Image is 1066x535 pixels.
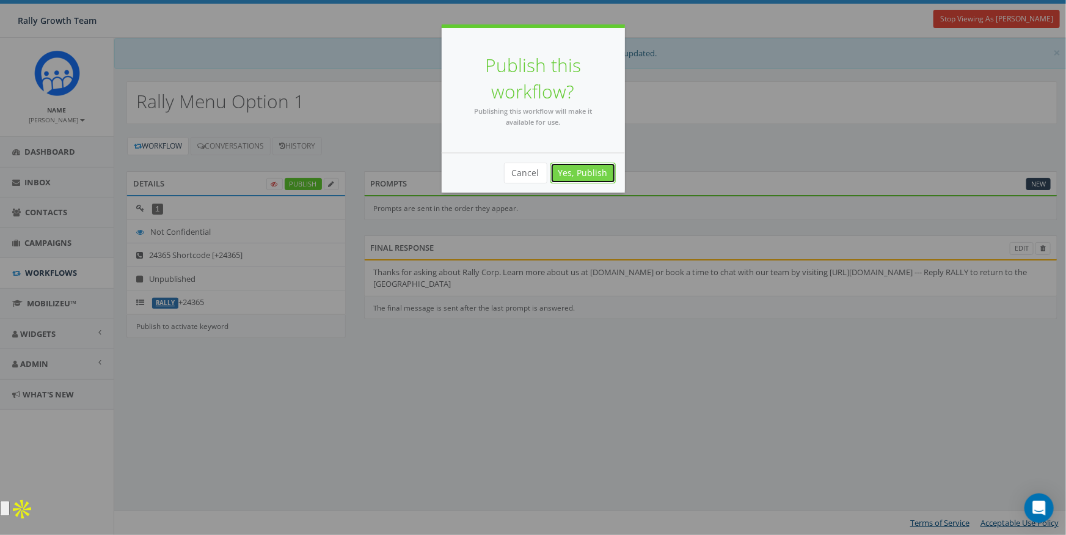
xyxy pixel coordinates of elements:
[1024,493,1054,523] div: Open Intercom Messenger
[474,106,592,127] small: Publishing this workflow will make it available for use.
[550,163,616,183] a: Yes, Publish
[10,497,34,522] img: Apollo
[504,163,547,183] button: Cancel
[460,53,607,105] h4: Publish this workflow?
